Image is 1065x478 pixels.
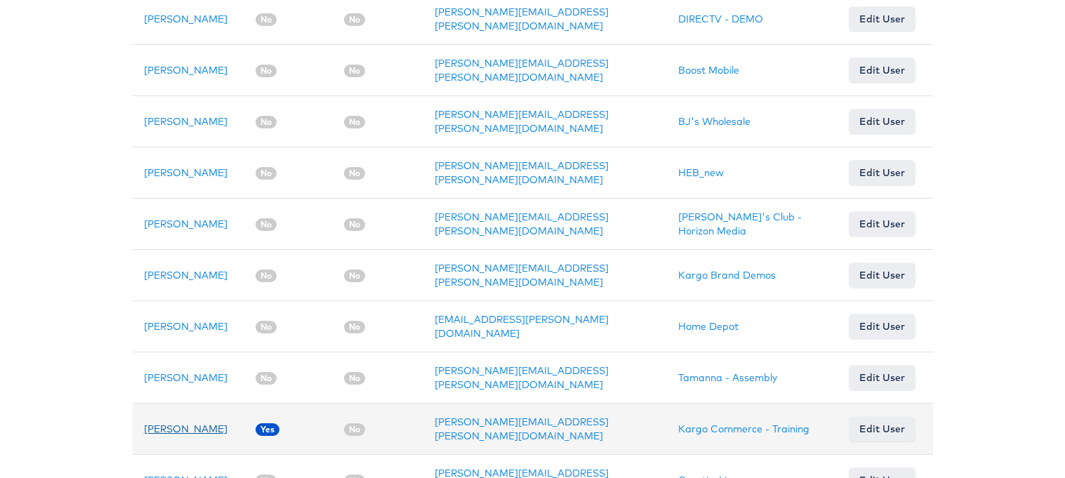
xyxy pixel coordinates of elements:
[678,269,776,281] a: Kargo Brand Demos
[144,13,227,25] a: [PERSON_NAME]
[144,269,227,281] a: [PERSON_NAME]
[144,423,227,435] a: [PERSON_NAME]
[344,423,365,436] span: No
[144,218,227,230] a: [PERSON_NAME]
[849,160,915,185] a: Edit User
[678,13,763,25] a: DIRECTV - DEMO
[144,166,227,179] a: [PERSON_NAME]
[144,64,227,77] a: [PERSON_NAME]
[256,167,277,180] span: No
[344,218,365,231] span: No
[678,320,739,333] a: Home Depot
[256,372,277,385] span: No
[344,116,365,128] span: No
[256,65,277,77] span: No
[256,270,277,282] span: No
[849,365,915,390] a: Edit User
[256,218,277,231] span: No
[849,109,915,134] a: Edit User
[435,416,609,442] a: [PERSON_NAME][EMAIL_ADDRESS][PERSON_NAME][DOMAIN_NAME]
[678,423,809,435] a: Kargo Commerce - Training
[435,313,609,340] a: [EMAIL_ADDRESS][PERSON_NAME][DOMAIN_NAME]
[678,115,750,128] a: BJ's Wholesale
[435,57,609,84] a: [PERSON_NAME][EMAIL_ADDRESS][PERSON_NAME][DOMAIN_NAME]
[144,115,227,128] a: [PERSON_NAME]
[849,416,915,442] a: Edit User
[849,263,915,288] a: Edit User
[678,371,777,384] a: Tamanna - Assembly
[849,6,915,32] a: Edit User
[344,321,365,333] span: No
[678,166,724,179] a: HEB_new
[435,211,609,237] a: [PERSON_NAME][EMAIL_ADDRESS][PERSON_NAME][DOMAIN_NAME]
[435,108,609,135] a: [PERSON_NAME][EMAIL_ADDRESS][PERSON_NAME][DOMAIN_NAME]
[849,314,915,339] a: Edit User
[344,65,365,77] span: No
[144,320,227,333] a: [PERSON_NAME]
[435,364,609,391] a: [PERSON_NAME][EMAIL_ADDRESS][PERSON_NAME][DOMAIN_NAME]
[849,58,915,83] a: Edit User
[144,371,227,384] a: [PERSON_NAME]
[849,211,915,237] a: Edit User
[435,6,609,32] a: [PERSON_NAME][EMAIL_ADDRESS][PERSON_NAME][DOMAIN_NAME]
[256,321,277,333] span: No
[435,159,609,186] a: [PERSON_NAME][EMAIL_ADDRESS][PERSON_NAME][DOMAIN_NAME]
[256,423,279,436] span: Yes
[678,64,739,77] a: Boost Mobile
[435,262,609,288] a: [PERSON_NAME][EMAIL_ADDRESS][PERSON_NAME][DOMAIN_NAME]
[344,13,365,26] span: No
[344,270,365,282] span: No
[678,211,802,237] a: [PERSON_NAME]'s Club - Horizon Media
[256,13,277,26] span: No
[344,372,365,385] span: No
[256,116,277,128] span: No
[344,167,365,180] span: No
